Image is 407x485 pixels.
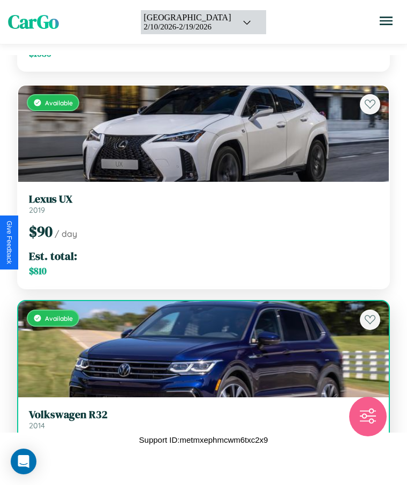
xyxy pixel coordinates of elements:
div: Open Intercom Messenger [11,449,36,474]
span: 2019 [29,205,45,215]
span: $ 90 [29,221,52,242]
div: Give Feedback [5,221,13,264]
span: Available [45,314,73,322]
p: Support ID: metmxephmcwm6txc2x9 [139,433,268,447]
div: [GEOGRAPHIC_DATA] [144,13,231,22]
span: $ 810 [29,265,47,278]
a: Volkswagen R322014 [29,408,378,430]
div: 2 / 10 / 2026 - 2 / 19 / 2026 [144,22,231,32]
span: CarGo [8,9,59,35]
span: Est. total: [29,248,77,264]
span: 2014 [29,421,45,430]
h3: Volkswagen R32 [29,408,378,421]
span: Available [45,99,73,107]
a: Lexus UX2019 [29,193,378,215]
h3: Lexus UX [29,193,378,205]
span: / day [55,228,77,239]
